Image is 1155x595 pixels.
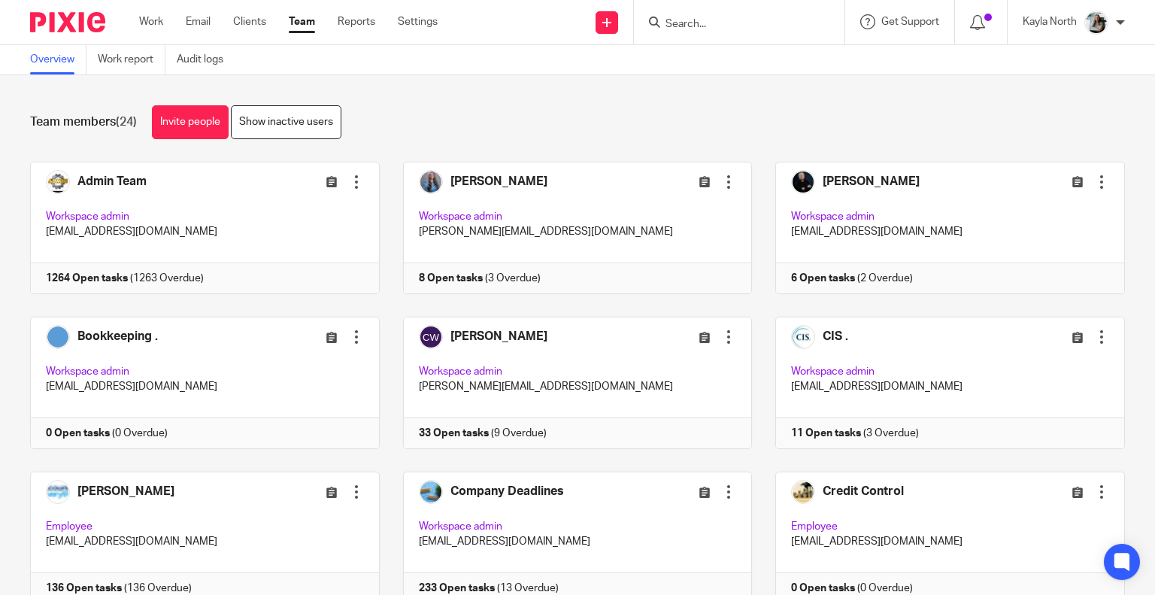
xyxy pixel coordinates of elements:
a: Clients [233,14,266,29]
p: Kayla North [1023,14,1077,29]
a: Settings [398,14,438,29]
a: Overview [30,45,86,74]
img: Profile%20Photo.png [1084,11,1108,35]
a: Reports [338,14,375,29]
a: Invite people [152,105,229,139]
a: Show inactive users [231,105,341,139]
a: Team [289,14,315,29]
a: Audit logs [177,45,235,74]
a: Work report [98,45,165,74]
span: Get Support [881,17,939,27]
a: Work [139,14,163,29]
img: Pixie [30,12,105,32]
a: Email [186,14,211,29]
h1: Team members [30,114,137,130]
span: (24) [116,116,137,128]
input: Search [664,18,799,32]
